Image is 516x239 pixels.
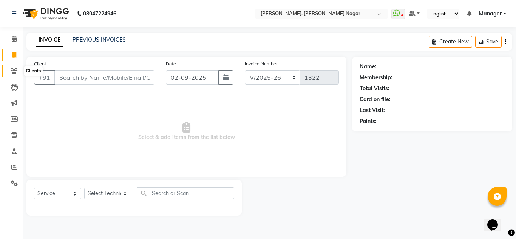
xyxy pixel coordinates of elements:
div: Points: [360,117,377,125]
div: Card on file: [360,96,391,103]
span: Select & add items from the list below [34,94,339,169]
div: Last Visit: [360,106,385,114]
input: Search by Name/Mobile/Email/Code [54,70,154,85]
input: Search or Scan [137,187,234,199]
label: Client [34,60,46,67]
button: Create New [429,36,472,48]
img: logo [19,3,71,24]
label: Invoice Number [245,60,278,67]
button: Save [475,36,502,48]
a: PREVIOUS INVOICES [73,36,126,43]
button: +91 [34,70,55,85]
div: Name: [360,63,377,71]
div: Clients [24,66,43,76]
b: 08047224946 [83,3,116,24]
span: Manager [479,10,502,18]
label: Date [166,60,176,67]
iframe: chat widget [484,209,508,231]
div: Total Visits: [360,85,389,93]
a: INVOICE [36,33,63,47]
div: Membership: [360,74,392,82]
